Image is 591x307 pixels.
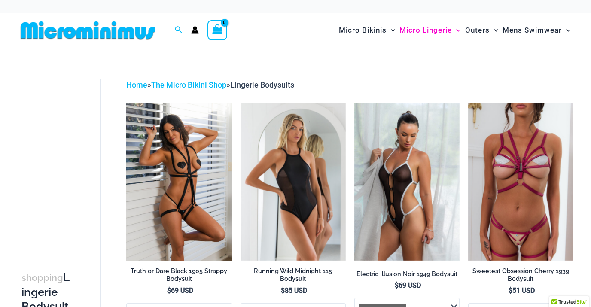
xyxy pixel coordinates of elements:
[509,286,512,295] span: $
[21,272,63,283] span: shopping
[335,16,574,45] nav: Site Navigation
[175,25,183,36] a: Search icon link
[21,72,99,243] iframe: TrustedSite Certified
[241,267,346,283] h2: Running Wild Midnight 115 Bodysuit
[167,286,193,295] bdi: 69 USD
[126,80,294,89] span: » »
[387,19,395,41] span: Menu Toggle
[207,20,227,40] a: View Shopping Cart, empty
[241,103,346,261] img: Running Wild Midnight 115 Bodysuit 02
[354,103,460,261] img: Electric Illusion Noir 1949 Bodysuit 03
[230,80,294,89] span: Lingerie Bodysuits
[509,286,535,295] bdi: 51 USD
[468,103,573,261] img: Sweetest Obsession Cherry 1129 Bra 6119 Bottom 1939 Bodysuit 09
[281,286,307,295] bdi: 85 USD
[17,21,158,40] img: MM SHOP LOGO FLAT
[468,267,573,283] h2: Sweetest Obsession Cherry 1939 Bodysuit
[281,286,285,295] span: $
[395,281,399,289] span: $
[500,17,573,43] a: Mens SwimwearMenu ToggleMenu Toggle
[452,19,460,41] span: Menu Toggle
[399,19,452,41] span: Micro Lingerie
[463,17,500,43] a: OutersMenu ToggleMenu Toggle
[465,19,490,41] span: Outers
[468,267,573,286] a: Sweetest Obsession Cherry 1939 Bodysuit
[339,19,387,41] span: Micro Bikinis
[337,17,397,43] a: Micro BikinisMenu ToggleMenu Toggle
[126,103,232,261] img: Truth or Dare Black 1905 Bodysuit 611 Micro 07
[126,80,147,89] a: Home
[126,103,232,261] a: Truth or Dare Black 1905 Bodysuit 611 Micro 07Truth or Dare Black 1905 Bodysuit 611 Micro 05Truth...
[397,17,463,43] a: Micro LingerieMenu ToggleMenu Toggle
[503,19,562,41] span: Mens Swimwear
[241,267,346,286] a: Running Wild Midnight 115 Bodysuit
[241,103,346,261] a: Running Wild Midnight 115 Bodysuit 02Running Wild Midnight 115 Bodysuit 12Running Wild Midnight 1...
[562,19,570,41] span: Menu Toggle
[126,267,232,283] h2: Truth or Dare Black 1905 Strappy Bodysuit
[468,103,573,261] a: Sweetest Obsession Cherry 1129 Bra 6119 Bottom 1939 Bodysuit 09Sweetest Obsession Cherry 1129 Bra...
[151,80,226,89] a: The Micro Bikini Shop
[354,103,460,261] a: Electric Illusion Noir 1949 Bodysuit 03Electric Illusion Noir 1949 Bodysuit 04Electric Illusion N...
[354,270,460,278] h2: Electric Illusion Noir 1949 Bodysuit
[126,267,232,286] a: Truth or Dare Black 1905 Strappy Bodysuit
[354,270,460,281] a: Electric Illusion Noir 1949 Bodysuit
[395,281,421,289] bdi: 69 USD
[167,286,171,295] span: $
[191,26,199,34] a: Account icon link
[490,19,498,41] span: Menu Toggle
